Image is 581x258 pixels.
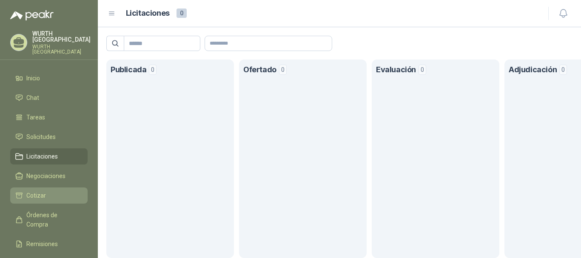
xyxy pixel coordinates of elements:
[149,65,157,75] span: 0
[26,74,40,83] span: Inicio
[10,10,54,20] img: Logo peakr
[26,191,46,200] span: Cotizar
[10,70,88,86] a: Inicio
[111,64,146,76] h1: Publicada
[32,31,91,43] p: WURTH [GEOGRAPHIC_DATA]
[126,7,170,20] h1: Licitaciones
[26,113,45,122] span: Tareas
[26,93,39,102] span: Chat
[509,64,557,76] h1: Adjudicación
[10,207,88,232] a: Órdenes de Compra
[10,236,88,252] a: Remisiones
[26,171,66,181] span: Negociaciones
[26,132,56,142] span: Solicitudes
[10,148,88,164] a: Licitaciones
[10,187,88,204] a: Cotizar
[26,239,58,249] span: Remisiones
[32,44,91,54] p: WURTH [GEOGRAPHIC_DATA]
[10,109,88,125] a: Tareas
[177,9,187,18] span: 0
[26,152,58,161] span: Licitaciones
[10,168,88,184] a: Negociaciones
[10,129,88,145] a: Solicitudes
[26,210,80,229] span: Órdenes de Compra
[279,65,287,75] span: 0
[376,64,416,76] h1: Evaluación
[243,64,276,76] h1: Ofertado
[10,90,88,106] a: Chat
[559,65,567,75] span: 0
[419,65,426,75] span: 0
